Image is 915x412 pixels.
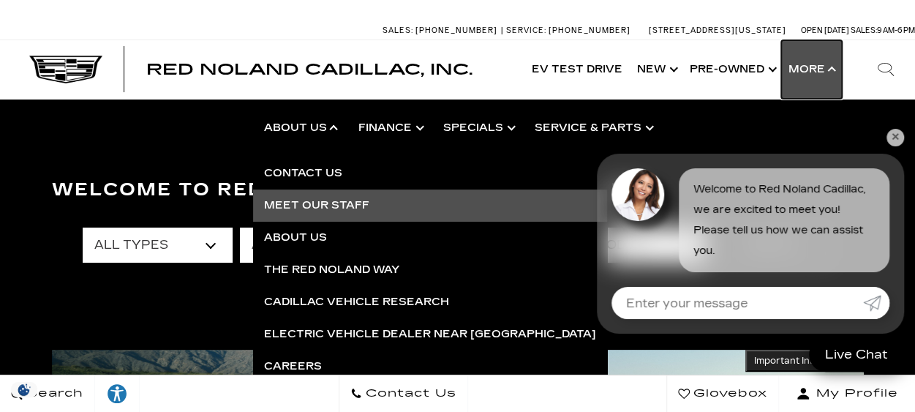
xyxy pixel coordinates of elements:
[253,190,607,222] a: Meet Our Staff
[649,26,786,35] a: [STREET_ADDRESS][US_STATE]
[754,355,855,367] span: Important Information
[95,383,139,405] div: Explore your accessibility options
[810,383,898,404] span: My Profile
[682,40,781,99] a: Pre-Owned
[856,40,915,99] div: Search
[362,383,456,404] span: Contact Us
[549,26,630,35] span: [PHONE_NUMBER]
[52,176,864,205] h3: Welcome to Red [PERSON_NAME] Cadillac, Inc.
[690,383,767,404] span: Glovebox
[818,346,895,363] span: Live Chat
[347,99,432,157] a: Finance
[253,286,607,318] a: Cadillac Vehicle Research
[253,254,607,286] a: The Red Noland Way
[7,382,41,397] section: Click to Open Cookie Consent Modal
[23,383,83,404] span: Search
[253,157,607,190] a: Contact Us
[877,26,915,35] span: 9 AM-6 PM
[809,337,904,372] a: Live Chat
[432,99,524,157] a: Specials
[801,26,849,35] span: Open [DATE]
[146,62,472,77] a: Red Noland Cadillac, Inc.
[253,222,607,254] a: About Us
[253,351,607,383] a: Careers
[253,99,347,157] a: About Us
[745,350,864,372] button: Important Information
[383,26,501,34] a: Sales: [PHONE_NUMBER]
[611,168,664,221] img: Agent profile photo
[415,26,497,35] span: [PHONE_NUMBER]
[146,61,472,78] span: Red Noland Cadillac, Inc.
[29,56,102,83] img: Cadillac Dark Logo with Cadillac White Text
[339,375,468,412] a: Contact Us
[863,287,889,319] a: Submit
[524,40,630,99] a: EV Test Drive
[524,99,662,157] a: Service & Parts
[630,40,682,99] a: New
[240,228,390,263] select: Filter by year
[7,382,41,397] img: Opt-Out Icon
[501,26,634,34] a: Service: [PHONE_NUMBER]
[506,26,546,35] span: Service:
[779,375,915,412] button: Open user profile menu
[679,168,889,272] div: Welcome to Red Noland Cadillac, we are excited to meet you! Please tell us how we can assist you.
[383,26,413,35] span: Sales:
[666,375,779,412] a: Glovebox
[611,287,863,319] input: Enter your message
[83,228,233,263] select: Filter by type
[63,240,64,241] a: Accessible Carousel
[851,26,877,35] span: Sales:
[253,318,607,351] a: Electric Vehicle Dealer near [GEOGRAPHIC_DATA]
[781,40,842,99] button: More
[95,375,140,412] a: Explore your accessibility options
